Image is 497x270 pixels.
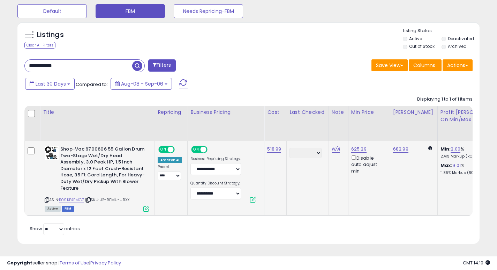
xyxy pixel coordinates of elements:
a: Terms of Use [60,260,89,266]
label: Active [409,36,422,42]
button: Needs Repricing-FBM [174,4,243,18]
span: Aug-08 - Sep-06 [121,80,163,87]
span: Show: entries [30,225,80,232]
button: Actions [443,59,473,71]
b: Shop-Vac 9700606 55 Gallon Drum Two-Stage Wet/Dry Head Assembly, 3.0 Peak HP, 1.5 Inch Diameter x... [60,146,145,193]
a: 625.29 [351,146,367,153]
div: Note [332,109,345,116]
div: Clear All Filters [24,42,55,49]
button: Last 30 Days [25,78,75,90]
button: Aug-08 - Sep-06 [111,78,172,90]
div: Min Price [351,109,387,116]
div: Displaying 1 to 1 of 1 items [417,96,473,103]
label: Archived [448,43,467,49]
img: 41UjSCwOGwL._SL40_.jpg [45,146,59,160]
b: Min: [440,146,451,152]
a: 682.99 [393,146,408,153]
span: ON [192,147,201,153]
a: Privacy Policy [90,260,121,266]
button: Filters [148,59,175,72]
span: OFF [206,147,218,153]
div: Disable auto adjust min [351,154,385,174]
button: FBM [96,4,165,18]
span: 2025-10-7 14:10 GMT [463,260,490,266]
label: Out of Stock [409,43,435,49]
span: Compared to: [76,81,108,88]
div: Last Checked [289,109,326,116]
div: Repricing [158,109,185,116]
label: Deactivated [448,36,474,42]
span: | SKU: J2-REMU-URXX [85,197,129,203]
div: seller snap | | [7,260,121,267]
div: Preset: [158,165,182,180]
span: FBM [62,206,74,212]
label: Business Repricing Strategy: [190,156,241,161]
div: Amazon AI [158,157,182,163]
span: Last 30 Days [36,80,66,87]
span: OFF [174,147,185,153]
span: ON [159,147,168,153]
h5: Listings [37,30,64,40]
b: Max: [440,162,453,169]
p: Listing States: [403,28,480,34]
a: 9.01 [452,162,461,169]
div: [PERSON_NAME] [393,109,435,116]
button: Save View [371,59,408,71]
span: Columns [413,62,435,69]
label: Quantity Discount Strategy: [190,181,241,186]
div: Business Pricing [190,109,261,116]
div: Title [43,109,152,116]
span: All listings currently available for purchase on Amazon [45,206,61,212]
a: 2.00 [451,146,460,153]
button: Columns [409,59,442,71]
a: N/A [332,146,340,153]
div: Cost [267,109,284,116]
strong: Copyright [7,260,32,266]
a: 518.99 [267,146,281,153]
th: CSV column name: cust_attr_2_Last Checked [287,106,329,141]
div: ASIN: [45,146,149,211]
a: B09KP4PMG7 [59,197,84,203]
button: Default [17,4,87,18]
